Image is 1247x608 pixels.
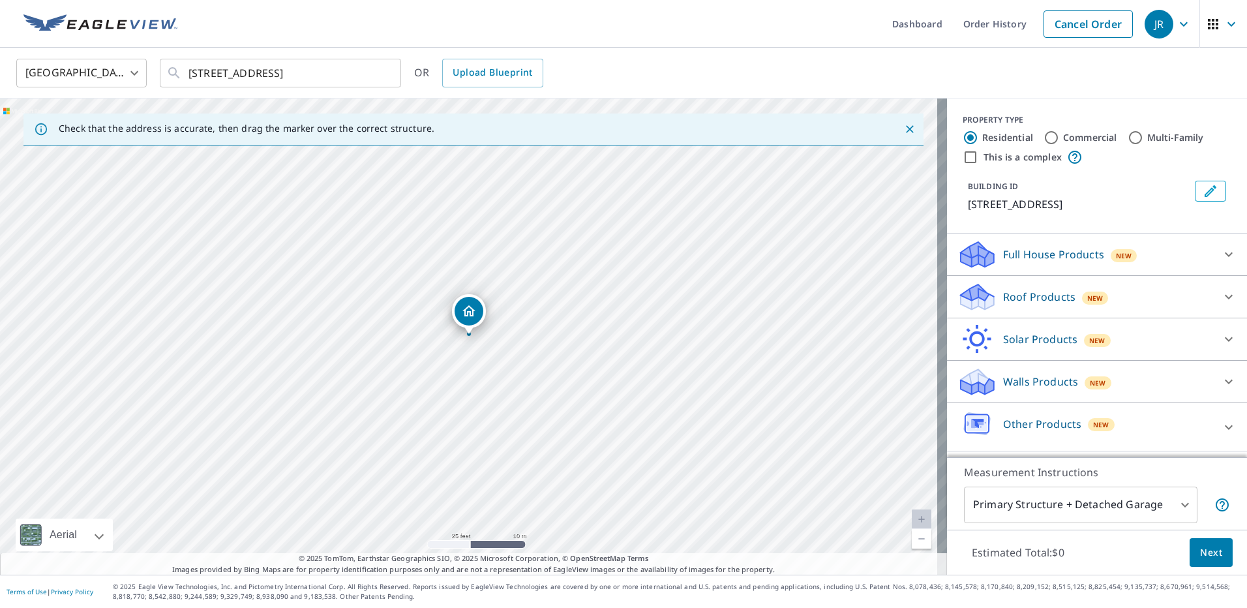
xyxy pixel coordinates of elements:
p: Walls Products [1003,374,1078,389]
img: EV Logo [23,14,177,34]
div: Solar ProductsNew [957,324,1237,355]
span: New [1116,251,1132,261]
span: Upload Blueprint [453,65,532,81]
span: © 2025 TomTom, Earthstar Geographics SIO, © 2025 Microsoft Corporation, © [299,553,649,564]
div: Dropped pin, building 1, Residential property, 350 W Industrial St Valley Center, KS 67147 [452,294,486,335]
p: Measurement Instructions [964,464,1230,480]
div: Walls ProductsNew [957,366,1237,397]
div: OR [414,59,543,87]
div: Primary Structure + Detached Garage [964,487,1197,523]
a: Cancel Order [1044,10,1133,38]
span: New [1090,378,1106,388]
p: Check that the address is accurate, then drag the marker over the correct structure. [59,123,434,134]
p: Full House Products [1003,247,1104,262]
a: Current Level 20, Zoom Out [912,529,931,549]
a: OpenStreetMap [570,553,625,563]
a: Terms of Use [7,587,47,596]
div: Full House ProductsNew [957,239,1237,270]
span: New [1087,293,1104,303]
span: New [1089,335,1105,346]
span: New [1093,419,1109,430]
p: Other Products [1003,416,1081,432]
div: JR [1145,10,1173,38]
p: Roof Products [1003,289,1075,305]
button: Edit building 1 [1195,181,1226,202]
a: Privacy Policy [51,587,93,596]
a: Current Level 20, Zoom In Disabled [912,509,931,529]
a: Upload Blueprint [442,59,543,87]
p: Solar Products [1003,331,1077,347]
p: BUILDING ID [968,181,1018,192]
p: | [7,588,93,596]
div: Roof ProductsNew [957,281,1237,312]
label: This is a complex [984,151,1062,164]
label: Residential [982,131,1033,144]
p: [STREET_ADDRESS] [968,196,1190,212]
span: Next [1200,545,1222,561]
label: Commercial [1063,131,1117,144]
label: Multi-Family [1147,131,1204,144]
span: Your report will include the primary structure and a detached garage if one exists. [1214,497,1230,513]
div: Aerial [16,519,113,551]
p: © 2025 Eagle View Technologies, Inc. and Pictometry International Corp. All Rights Reserved. Repo... [113,582,1240,601]
div: [GEOGRAPHIC_DATA] [16,55,147,91]
a: Terms [627,553,649,563]
button: Close [901,121,918,138]
input: Search by address or latitude-longitude [188,55,374,91]
button: Next [1190,538,1233,568]
div: Other ProductsNew [957,408,1237,446]
div: Aerial [46,519,81,551]
div: PROPERTY TYPE [963,114,1231,126]
p: Estimated Total: $0 [961,538,1075,567]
